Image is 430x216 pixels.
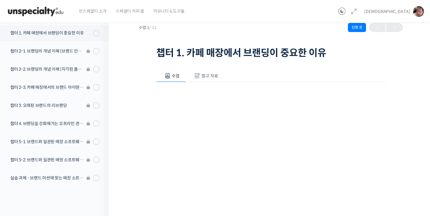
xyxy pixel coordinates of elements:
[348,23,366,32] div: 진행 중
[156,47,386,59] h1: 챕터 1. 카페 매장에서 브랜딩이 중요한 이유
[172,73,180,79] span: 수업
[139,26,157,30] span: 수업 1
[55,175,62,180] span: 대화
[2,166,40,181] a: 홈
[202,73,218,79] span: 참고 자료
[40,166,78,181] a: 대화
[364,9,410,14] span: [DEMOGRAPHIC_DATA]
[93,175,100,180] span: 설정
[78,166,116,181] a: 설정
[149,25,157,30] span: / 12
[10,30,91,36] div: 챕터 1. 카페 매장에서 브랜딩이 중요한 이유
[19,175,23,180] span: 홈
